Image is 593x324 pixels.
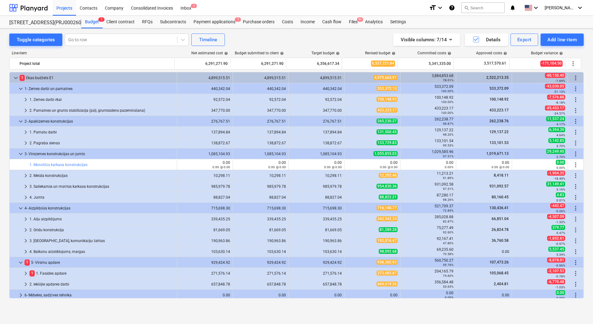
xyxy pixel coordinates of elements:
span: keyboard_arrow_right [22,270,29,277]
div: 3- Virszemes konstrukcijas un jumts [25,149,174,159]
span: 4,979,665.91 [373,75,398,80]
small: -18.49% [554,177,565,180]
span: keyboard_arrow_down [17,85,25,92]
div: 88,827.04 [291,195,342,200]
div: 138,872.67 [235,141,286,145]
span: -80,150.40 [545,73,565,78]
div: 92,167.41 [403,236,453,245]
span: 379.77 [551,225,565,230]
div: 0.00 [347,160,398,169]
div: 6,291,271.90 [177,59,228,69]
div: Budget [81,16,103,28]
span: 954,830.36 [377,184,398,189]
div: 4,899,515.51 [235,76,286,80]
span: keyboard_arrow_right [22,96,29,103]
div: 4,899,515.51 [291,76,342,80]
span: 129,137.22 [489,130,509,134]
div: 137,894.84 [235,130,286,134]
div: 985,979.78 [291,184,342,189]
div: 2. Pagraba sienas [29,138,174,148]
div: Project total [20,59,172,69]
div: Net estimated cost [191,51,228,55]
div: 440,342.04 [235,87,286,91]
span: 192,816.47 [377,238,398,243]
span: keyboard_arrow_right [22,281,29,288]
div: 5,341,335.00 [400,59,451,69]
div: 715,698.30 [291,206,342,210]
span: -171,104.50 [540,61,563,66]
div: 339,435.25 [235,217,286,221]
span: 131,500.45 [377,129,398,134]
small: 59.76% [443,263,453,267]
div: 0.00 [459,160,509,169]
span: More actions [572,281,579,288]
small: 98.87% [443,122,453,125]
small: 0.00% [556,166,565,169]
span: 1,019,671.13 [486,151,509,156]
span: keyboard_arrow_right [22,128,29,136]
button: Timeline [191,34,225,46]
span: help [390,52,395,55]
a: Analytics [361,16,386,28]
div: 133,101.54 [403,139,453,147]
div: 11,213.21 [403,171,453,180]
small: -0.96% [555,264,565,267]
small: 0.00 @ 0.00 [492,165,509,169]
small: 4.17% [556,123,565,126]
span: More actions [572,128,579,136]
div: Target budget [311,51,340,55]
div: 1- Zemes darbi un pamatnes [25,84,174,94]
span: 81,289.28 [379,227,398,232]
div: 347,770.00 [235,108,286,113]
div: Line-item [9,51,175,55]
span: 31,149.41 [546,182,565,187]
span: 533,372.09 [489,86,509,91]
small: 100.00% [441,100,453,104]
div: 4. Balkonu aizstiklojums, margas [29,247,174,257]
span: 9+ [357,17,363,22]
span: 262,238.76 [489,119,509,123]
span: 533,372.10 [377,86,398,91]
div: 138,872.67 [291,141,342,145]
div: 5- Virsmu apdare [25,258,174,268]
div: 985,979.78 [180,184,230,189]
span: -442.47 [550,203,565,208]
span: More actions [572,215,579,223]
div: 88,827.04 [180,195,230,200]
span: More actions [572,226,579,234]
div: 3. Saliekamās un mūrētās karkasa konstrukcijas [29,182,174,191]
span: -7,576.88 [547,95,565,100]
span: keyboard_arrow_down [17,259,25,266]
a: 1. Monolītās karkasa konstrukcijas [29,163,87,167]
a: Costs [278,16,297,28]
small: 4.64% [556,133,565,137]
button: Visible columns:7/14 [393,34,460,46]
span: 1 [191,4,197,8]
span: 107,473.26 [489,260,509,264]
span: 433,223.17 [377,108,398,113]
small: 0.01% [556,199,565,202]
div: 81,669.05 [291,228,342,232]
small: 98.26% [443,198,453,201]
div: 560,750.27 [403,258,453,267]
div: 440,342.04 [180,87,230,91]
small: 3.70% [556,144,565,148]
span: 80,160.45 [491,195,509,199]
div: 3,884,853.68 [403,74,453,82]
small: -21.13% [554,90,565,93]
span: -1,852.61 [547,236,565,241]
span: 133,101.53 [489,141,509,145]
div: 2. Grīdu konstrukcija [29,225,174,235]
small: 100.00% [441,111,453,115]
div: 440,342.04 [291,87,342,91]
span: keyboard_arrow_right [22,226,29,234]
small: 0.47% [556,231,565,235]
span: 1 [20,75,25,81]
small: 0.00 @ 0.00 [268,165,286,169]
div: 190,963.86 [235,239,286,243]
div: 190,963.86 [291,239,342,243]
span: 6,527,721.84 [371,61,395,66]
span: keyboard_arrow_down [12,74,20,82]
